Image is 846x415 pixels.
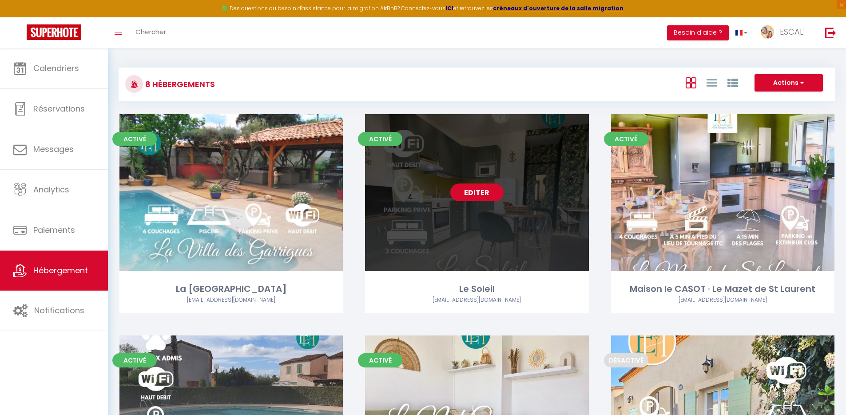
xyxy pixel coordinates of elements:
[611,282,834,296] div: Maison le CASOT · Le Mazet de St Laurent
[686,75,696,90] a: Vue en Box
[445,4,453,12] a: ICI
[119,282,343,296] div: La [GEOGRAPHIC_DATA]
[667,25,729,40] button: Besoin d'aide ?
[727,75,738,90] a: Vue par Groupe
[604,132,648,146] span: Activé
[112,132,157,146] span: Activé
[780,26,805,37] span: ESCAL'
[112,353,157,367] span: Activé
[365,282,588,296] div: Le Soleil
[33,103,85,114] span: Réservations
[604,353,648,367] span: Désactivé
[450,184,504,201] a: Editer
[755,74,823,92] button: Actions
[33,224,75,235] span: Paiements
[129,17,173,48] a: Chercher
[358,132,402,146] span: Activé
[825,27,836,38] img: logout
[33,184,69,195] span: Analytics
[33,63,79,74] span: Calendriers
[34,305,84,316] span: Notifications
[33,265,88,276] span: Hébergement
[143,74,215,94] h3: 8 Hébergements
[7,4,34,30] button: Ouvrir le widget de chat LiveChat
[119,296,343,304] div: Airbnb
[27,24,81,40] img: Super Booking
[358,353,402,367] span: Activé
[611,296,834,304] div: Airbnb
[707,75,717,90] a: Vue en Liste
[135,27,166,36] span: Chercher
[33,144,74,155] span: Messages
[754,17,816,48] a: ... ESCAL'
[365,296,588,304] div: Airbnb
[761,25,774,39] img: ...
[493,4,624,12] a: créneaux d'ouverture de la salle migration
